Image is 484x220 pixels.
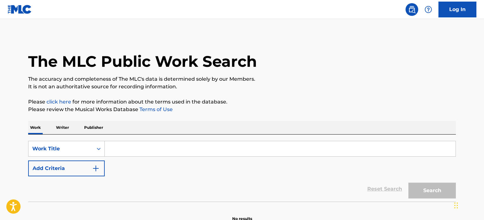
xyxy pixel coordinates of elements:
[422,3,435,16] div: Help
[28,52,257,71] h1: The MLC Public Work Search
[28,121,43,134] p: Work
[406,3,418,16] a: Public Search
[32,145,89,153] div: Work Title
[28,98,456,106] p: Please for more information about the terms used in the database.
[452,190,484,220] iframe: Chat Widget
[47,99,71,105] a: click here
[438,2,476,17] a: Log In
[54,121,71,134] p: Writer
[454,196,458,215] div: Drag
[138,106,173,112] a: Terms of Use
[28,160,105,176] button: Add Criteria
[28,141,456,202] form: Search Form
[425,6,432,13] img: help
[28,75,456,83] p: The accuracy and completeness of The MLC's data is determined solely by our Members.
[92,165,100,172] img: 9d2ae6d4665cec9f34b9.svg
[82,121,105,134] p: Publisher
[8,5,32,14] img: MLC Logo
[28,106,456,113] p: Please review the Musical Works Database
[28,83,456,91] p: It is not an authoritative source for recording information.
[408,6,416,13] img: search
